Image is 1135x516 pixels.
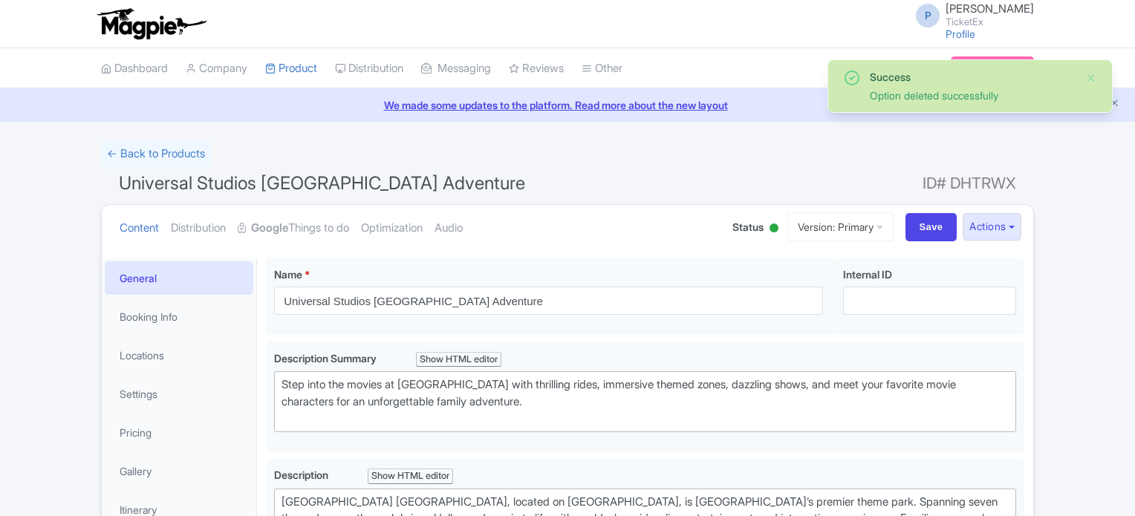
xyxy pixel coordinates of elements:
[186,48,247,89] a: Company
[421,48,491,89] a: Messaging
[361,205,423,252] a: Optimization
[105,454,253,488] a: Gallery
[101,48,168,89] a: Dashboard
[101,140,211,169] a: ← Back to Products
[843,268,892,281] span: Internal ID
[946,17,1034,27] small: TicketEx
[9,97,1126,113] a: We made some updates to the platform. Read more about the new layout
[1109,96,1120,113] button: Close announcement
[238,205,349,252] a: GoogleThings to do
[907,3,1034,27] a: P [PERSON_NAME] TicketEx
[251,220,288,237] strong: Google
[105,416,253,449] a: Pricing
[963,213,1021,241] button: Actions
[105,300,253,333] a: Booking Info
[916,4,940,27] span: P
[119,172,525,194] span: Universal Studios [GEOGRAPHIC_DATA] Adventure
[274,468,331,481] span: Description
[105,339,253,372] a: Locations
[282,376,1009,427] div: Step into the movies at [GEOGRAPHIC_DATA] with thrilling rides, immersive themed zones, dazzling ...
[923,169,1016,198] span: ID# DHTRWX
[274,352,379,365] span: Description Summary
[951,56,1034,79] a: Subscription
[946,1,1034,16] span: [PERSON_NAME]
[265,48,317,89] a: Product
[171,205,226,252] a: Distribution
[732,219,764,235] span: Status
[105,261,253,295] a: General
[368,468,453,484] div: Show HTML editor
[120,205,159,252] a: Content
[787,212,894,241] a: Version: Primary
[905,213,957,241] input: Save
[870,69,1073,85] div: Success
[105,377,253,411] a: Settings
[767,218,781,241] div: Active
[435,205,463,252] a: Audio
[274,268,302,281] span: Name
[94,7,209,40] img: logo-ab69f6fb50320c5b225c76a69d11143b.png
[335,48,403,89] a: Distribution
[1085,69,1097,87] button: Close
[582,48,622,89] a: Other
[870,88,1073,103] div: Option deleted successfully
[946,27,975,40] a: Profile
[416,352,501,368] div: Show HTML editor
[509,48,564,89] a: Reviews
